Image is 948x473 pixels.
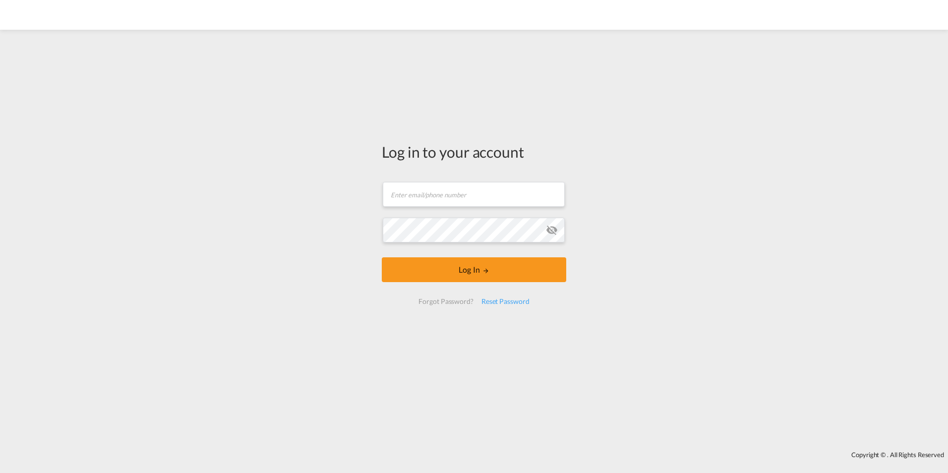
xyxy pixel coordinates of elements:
input: Enter email/phone number [383,182,565,207]
div: Forgot Password? [415,293,477,310]
div: Reset Password [477,293,533,310]
div: Log in to your account [382,141,566,162]
button: LOGIN [382,257,566,282]
md-icon: icon-eye-off [546,224,558,236]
